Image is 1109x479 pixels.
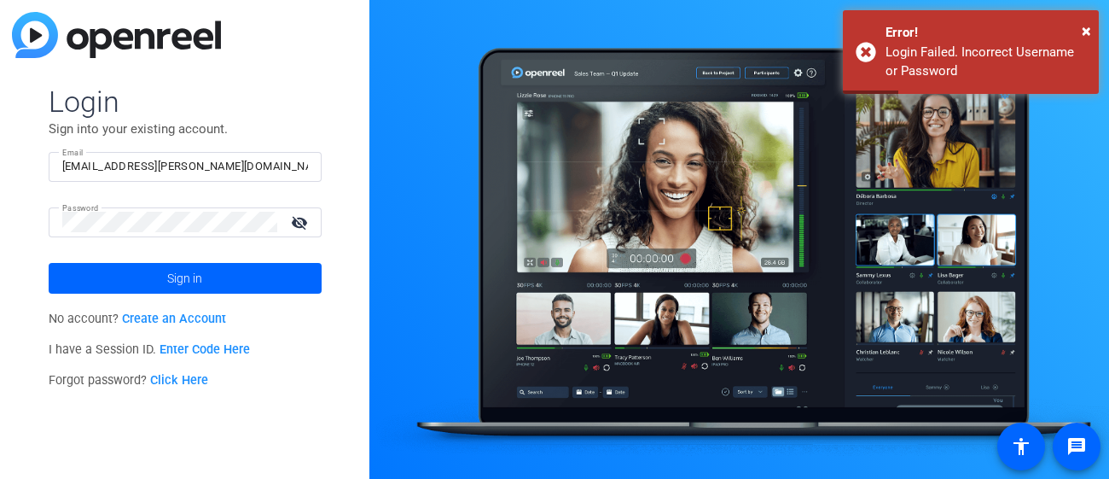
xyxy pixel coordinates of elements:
[62,156,308,177] input: Enter Email Address
[1066,436,1087,457] mat-icon: message
[885,23,1086,43] div: Error!
[1082,20,1091,41] span: ×
[1082,18,1091,44] button: Close
[160,342,250,357] a: Enter Code Here
[49,373,209,388] span: Forgot password?
[49,120,322,138] p: Sign into your existing account.
[1011,436,1031,457] mat-icon: accessibility
[167,257,202,300] span: Sign in
[49,263,322,294] button: Sign in
[122,312,226,326] a: Create an Account
[281,210,322,235] mat-icon: visibility_off
[49,342,251,357] span: I have a Session ID.
[62,203,99,213] mat-label: Password
[62,148,84,157] mat-label: Email
[49,312,227,326] span: No account?
[49,84,322,120] span: Login
[885,43,1086,81] div: Login Failed. Incorrect Username or Password
[12,12,221,58] img: blue-gradient.svg
[150,373,208,388] a: Click Here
